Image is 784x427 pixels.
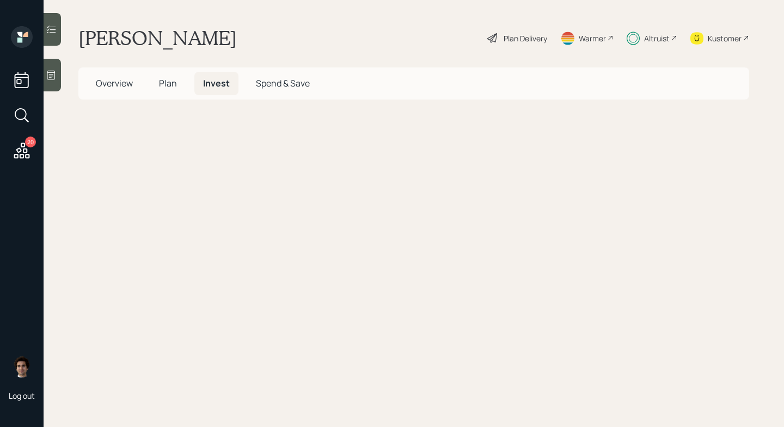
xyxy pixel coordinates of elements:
div: Kustomer [708,33,742,44]
img: harrison-schaefer-headshot-2.png [11,356,33,378]
span: Invest [203,77,230,89]
span: Overview [96,77,133,89]
div: Altruist [644,33,670,44]
div: 20 [25,137,36,147]
div: Plan Delivery [504,33,547,44]
div: Warmer [579,33,606,44]
span: Spend & Save [256,77,310,89]
h1: [PERSON_NAME] [78,26,237,50]
div: Log out [9,391,35,401]
span: Plan [159,77,177,89]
